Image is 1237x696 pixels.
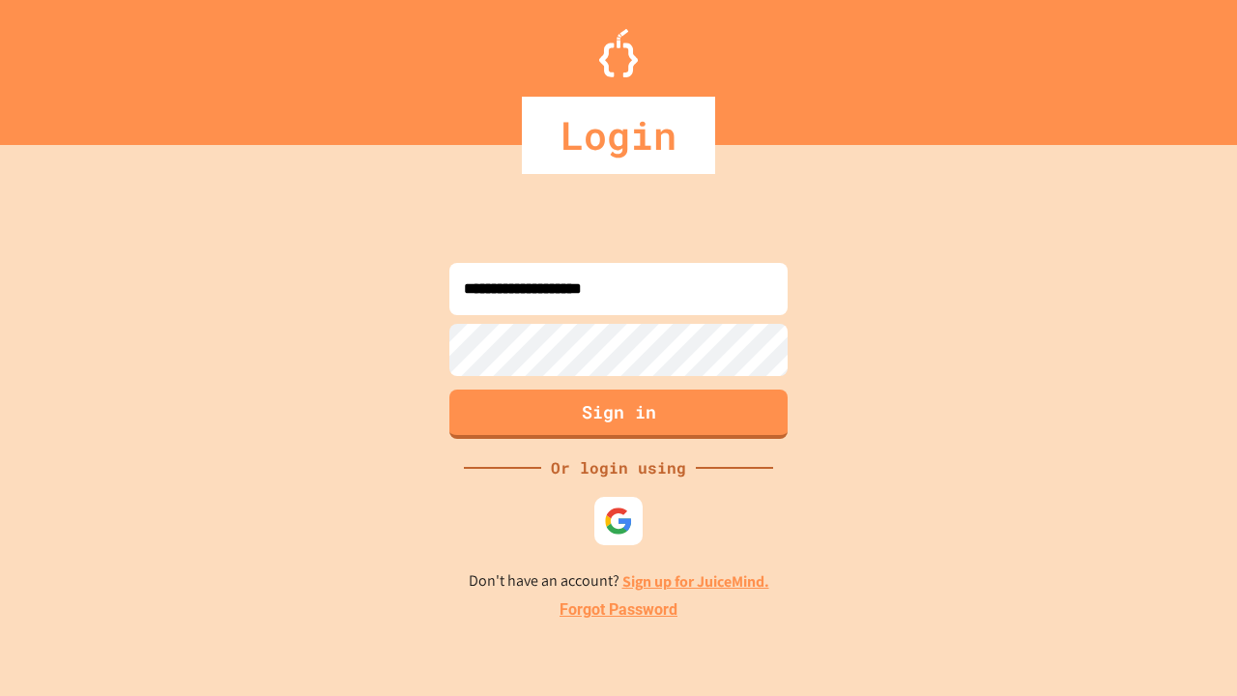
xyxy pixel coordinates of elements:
div: Login [522,97,715,174]
div: Or login using [541,456,696,479]
a: Sign up for JuiceMind. [622,571,769,592]
img: google-icon.svg [604,507,633,536]
a: Forgot Password [560,598,677,622]
img: Logo.svg [599,29,638,77]
p: Don't have an account? [469,569,769,594]
button: Sign in [449,390,788,439]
